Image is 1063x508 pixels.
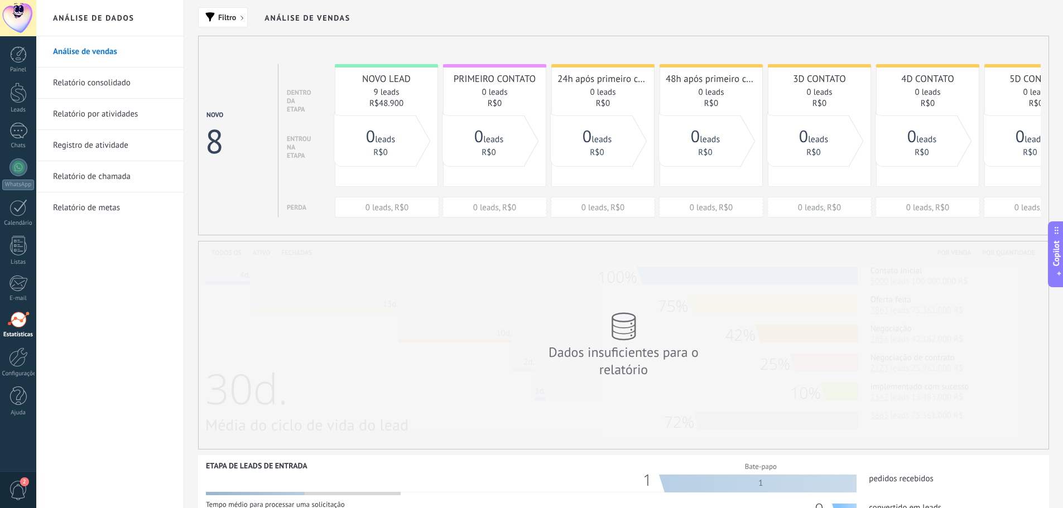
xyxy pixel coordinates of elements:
[812,98,826,109] a: R$0
[341,72,432,85] div: NOVO LEAD
[1016,125,1024,147] span: 0
[287,135,311,160] div: entrou na etapa
[53,130,172,161] a: Registro de atividade
[287,89,311,114] div: dentro da etapa
[474,125,483,147] span: 0
[1023,87,1048,98] a: 0 leads
[287,204,306,212] div: Perda
[1051,240,1062,266] span: Copilot
[915,87,940,98] a: 0 leads
[206,461,307,471] div: Etapa de leads de entrada
[373,147,387,158] a: R$0
[583,125,591,147] span: 0
[53,192,172,224] a: Relatório de metas
[36,67,184,99] li: Relatório consolidado
[2,220,35,227] div: Calendário
[2,142,35,149] div: Chats
[691,125,700,147] span: 0
[799,134,828,145] a: 0leads
[2,107,35,114] div: Leads
[36,161,184,192] li: Relatório de chamada
[474,134,503,145] a: 0leads
[596,98,610,109] a: R$0
[666,72,757,85] div: 48h após primeiro contato
[583,134,612,145] a: 0leads
[218,13,236,21] span: Filtro
[373,87,399,98] a: 9 leads
[660,202,763,213] div: 0 leads, R$0
[2,180,34,190] div: WhatsApp
[882,72,973,85] div: 4D CONTATO
[206,111,223,119] div: Novo
[443,202,546,213] div: 0 leads, R$0
[36,36,184,67] li: Análise de vendas
[2,370,35,378] div: Configurações
[369,98,403,109] a: R$48.900
[907,134,936,145] a: 0leads
[2,259,35,266] div: Listas
[1023,147,1037,158] a: R$0
[857,473,933,484] span: pedidos recebidos
[915,147,929,158] a: R$0
[590,147,604,158] a: R$0
[799,125,808,147] span: 0
[774,72,865,85] div: 3D CONTATO
[551,202,655,213] div: 0 leads, R$0
[921,98,935,109] a: R$0
[482,147,496,158] a: R$0
[198,7,248,27] button: Filtro
[482,87,507,98] a: 0 leads
[36,192,184,223] li: Relatório de metas
[698,147,712,158] a: R$0
[665,475,857,492] div: 1
[2,66,35,74] div: Painel
[557,72,648,85] div: 24h após primeiro contato
[704,98,718,109] a: R$0
[36,130,184,161] li: Registro de atividade
[449,72,540,85] div: PRIMEIRO CONTATO
[1016,134,1045,145] a: 0leads
[691,134,720,145] a: 0leads
[488,98,502,109] a: R$0
[366,125,375,147] span: 0
[768,202,871,213] div: 0 leads, R$0
[806,87,832,98] a: 0 leads
[53,36,172,67] a: Análise de vendas
[643,475,660,486] div: 1
[876,202,979,213] div: 0 leads, R$0
[53,99,172,130] a: Relatório por atividades
[2,331,35,338] div: Estatísticas
[1029,98,1043,109] a: R$0
[665,457,857,476] div: Bate-papo
[366,134,395,145] a: 0leads
[20,477,29,486] span: 2
[523,343,724,378] div: Dados insuficientes para o relatório
[698,87,724,98] a: 0 leads
[36,99,184,130] li: Relatório por atividades
[53,161,172,192] a: Relatório de chamada
[53,67,172,99] a: Relatório consolidado
[2,409,35,417] div: Ajuda
[2,295,35,302] div: E-mail
[205,119,222,163] div: 8
[335,202,439,213] div: 0 leads, R$0
[590,87,615,98] a: 0 leads
[806,147,820,158] a: R$0
[907,125,916,147] span: 0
